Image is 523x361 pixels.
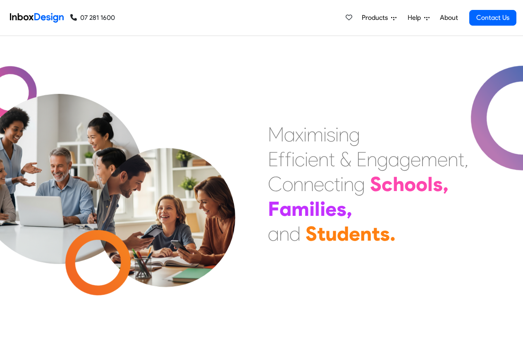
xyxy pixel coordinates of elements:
[325,221,337,246] div: u
[427,172,433,196] div: l
[393,172,404,196] div: h
[335,122,339,147] div: i
[399,147,411,172] div: g
[370,172,382,196] div: S
[354,172,365,196] div: g
[404,172,416,196] div: o
[388,147,399,172] div: a
[372,221,380,246] div: t
[380,221,390,246] div: s
[306,221,317,246] div: S
[293,172,303,196] div: n
[349,221,360,246] div: e
[268,147,278,172] div: E
[268,172,282,196] div: C
[408,13,424,23] span: Help
[279,196,291,221] div: a
[340,172,344,196] div: i
[360,221,372,246] div: n
[79,119,253,292] img: parents_with_child.png
[317,221,325,246] div: t
[279,221,289,246] div: n
[295,147,305,172] div: c
[337,196,346,221] div: s
[291,147,295,172] div: i
[70,13,115,23] a: 07 281 1600
[278,147,285,172] div: f
[268,221,279,246] div: a
[303,122,307,147] div: i
[320,196,325,221] div: i
[362,13,391,23] span: Products
[289,221,301,246] div: d
[340,147,351,172] div: &
[382,172,393,196] div: c
[307,122,323,147] div: m
[318,147,329,172] div: n
[268,196,279,221] div: F
[358,10,400,26] a: Products
[464,147,468,172] div: ,
[327,122,335,147] div: s
[324,172,334,196] div: c
[356,147,367,172] div: E
[295,122,303,147] div: x
[284,122,295,147] div: a
[282,172,293,196] div: o
[268,122,284,147] div: M
[349,122,360,147] div: g
[443,172,449,196] div: ,
[268,122,468,246] div: Maximising Efficient & Engagement, Connecting Schools, Families, and Students.
[367,147,377,172] div: n
[433,172,443,196] div: s
[329,147,335,172] div: t
[303,172,314,196] div: n
[325,196,337,221] div: e
[448,147,458,172] div: n
[437,10,460,26] a: About
[309,196,315,221] div: i
[314,172,324,196] div: e
[337,221,349,246] div: d
[421,147,437,172] div: m
[377,147,388,172] div: g
[411,147,421,172] div: e
[334,172,340,196] div: t
[404,10,433,26] a: Help
[323,122,327,147] div: i
[469,10,516,26] a: Contact Us
[346,196,352,221] div: ,
[344,172,354,196] div: n
[390,221,396,246] div: .
[315,196,320,221] div: l
[305,147,308,172] div: i
[416,172,427,196] div: o
[285,147,291,172] div: f
[437,147,448,172] div: e
[291,196,309,221] div: m
[458,147,464,172] div: t
[308,147,318,172] div: e
[339,122,349,147] div: n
